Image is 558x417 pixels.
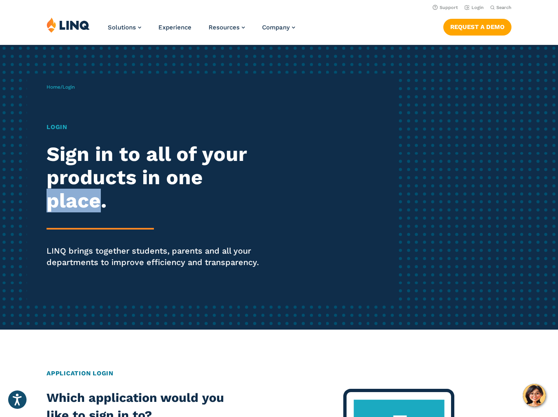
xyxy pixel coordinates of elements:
a: Solutions [108,24,141,31]
a: Experience [158,24,191,31]
h1: Login [47,123,262,132]
a: Resources [209,24,245,31]
p: LINQ brings together students, parents and all your departments to improve efficiency and transpa... [47,245,262,268]
h2: Sign in to all of your products in one place. [47,143,262,212]
a: Company [262,24,295,31]
button: Open Search Bar [490,4,511,11]
span: Solutions [108,24,136,31]
span: Login [62,84,75,90]
span: Search [496,5,511,10]
span: / [47,84,75,90]
span: Company [262,24,290,31]
nav: Primary Navigation [108,17,295,44]
img: LINQ | K‑12 Software [47,17,90,33]
span: Resources [209,24,240,31]
button: Hello, have a question? Let’s chat. [523,384,546,407]
a: Support [433,5,458,10]
a: Request a Demo [443,19,511,35]
nav: Button Navigation [443,17,511,35]
a: Login [465,5,484,10]
a: Home [47,84,60,90]
h2: Application Login [47,369,511,378]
